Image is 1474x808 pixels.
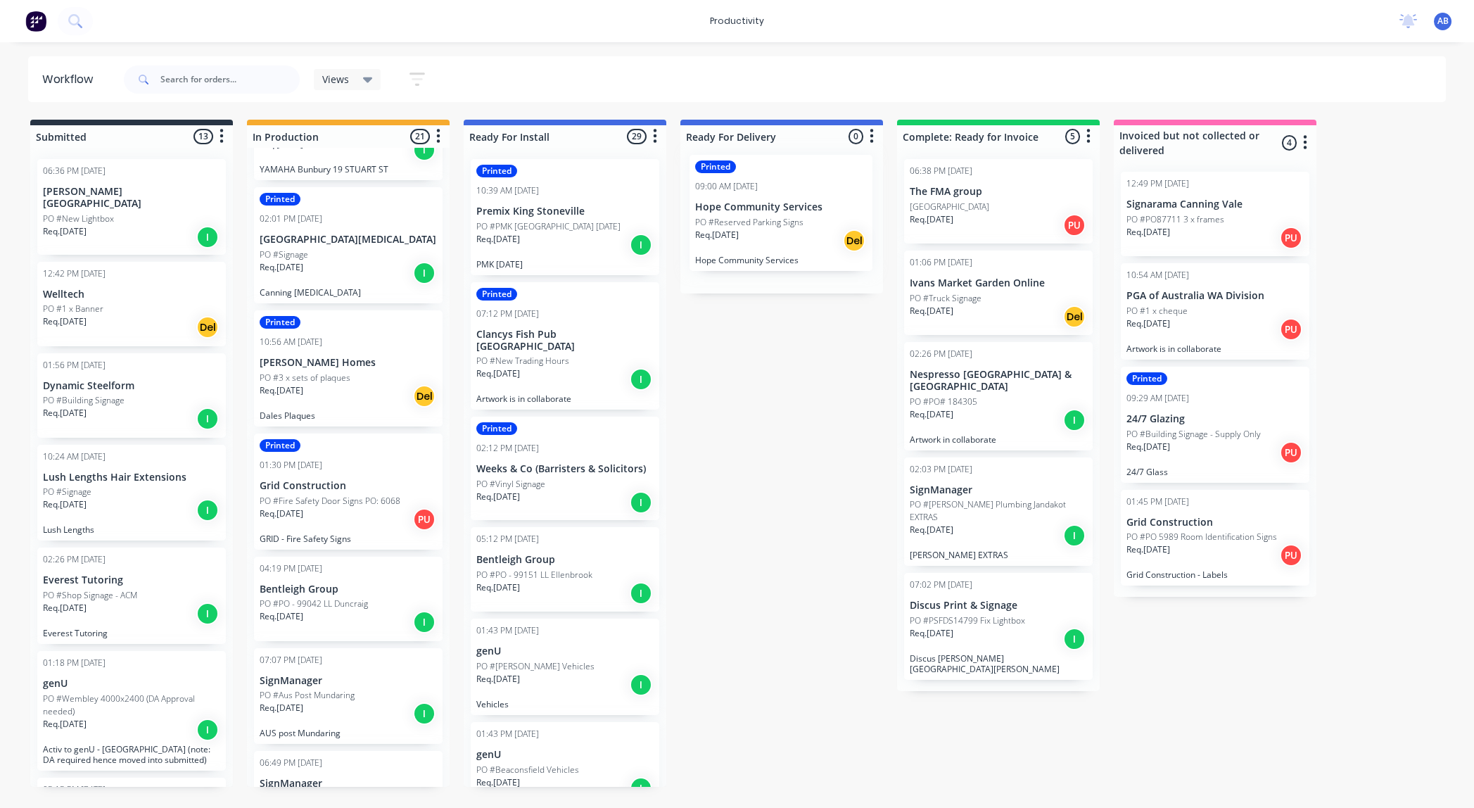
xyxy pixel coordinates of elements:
span: AB [1437,15,1449,27]
span: Views [322,72,349,87]
div: Workflow [42,71,100,88]
div: productivity [703,11,771,32]
img: Factory [25,11,46,32]
input: Search for orders... [160,65,300,94]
